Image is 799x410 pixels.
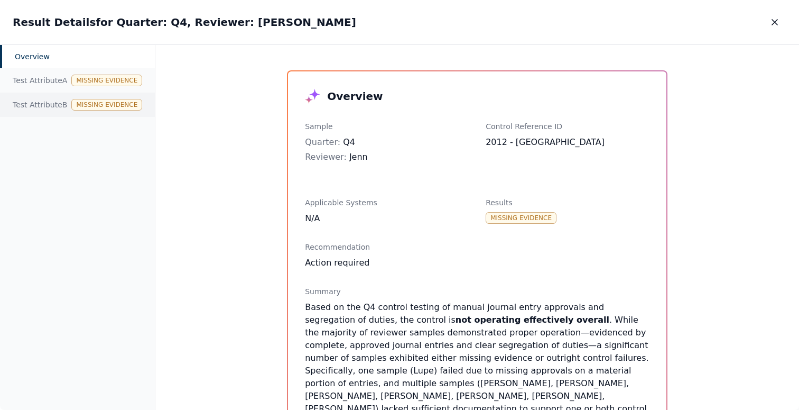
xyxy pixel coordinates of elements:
div: Sample [305,121,469,132]
h2: Result Details for Quarter: Q4, Reviewer: [PERSON_NAME] [13,15,356,30]
div: Missing Evidence [486,212,556,224]
h3: Overview [327,89,383,104]
div: Q4 [305,136,469,149]
span: Reviewer : [305,152,347,162]
strong: not operating effectively overall [456,315,609,325]
div: Results [486,197,649,208]
div: Missing Evidence [71,99,142,111]
span: Quarter : [305,137,340,147]
div: 2012 - [GEOGRAPHIC_DATA] [486,136,649,149]
div: Jenn [305,151,469,163]
div: Action required [305,257,649,269]
div: Recommendation [305,242,649,252]
div: Applicable Systems [305,197,469,208]
div: Missing Evidence [71,75,142,86]
div: Control Reference ID [486,121,649,132]
div: N/A [305,212,469,225]
div: Summary [305,286,649,297]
